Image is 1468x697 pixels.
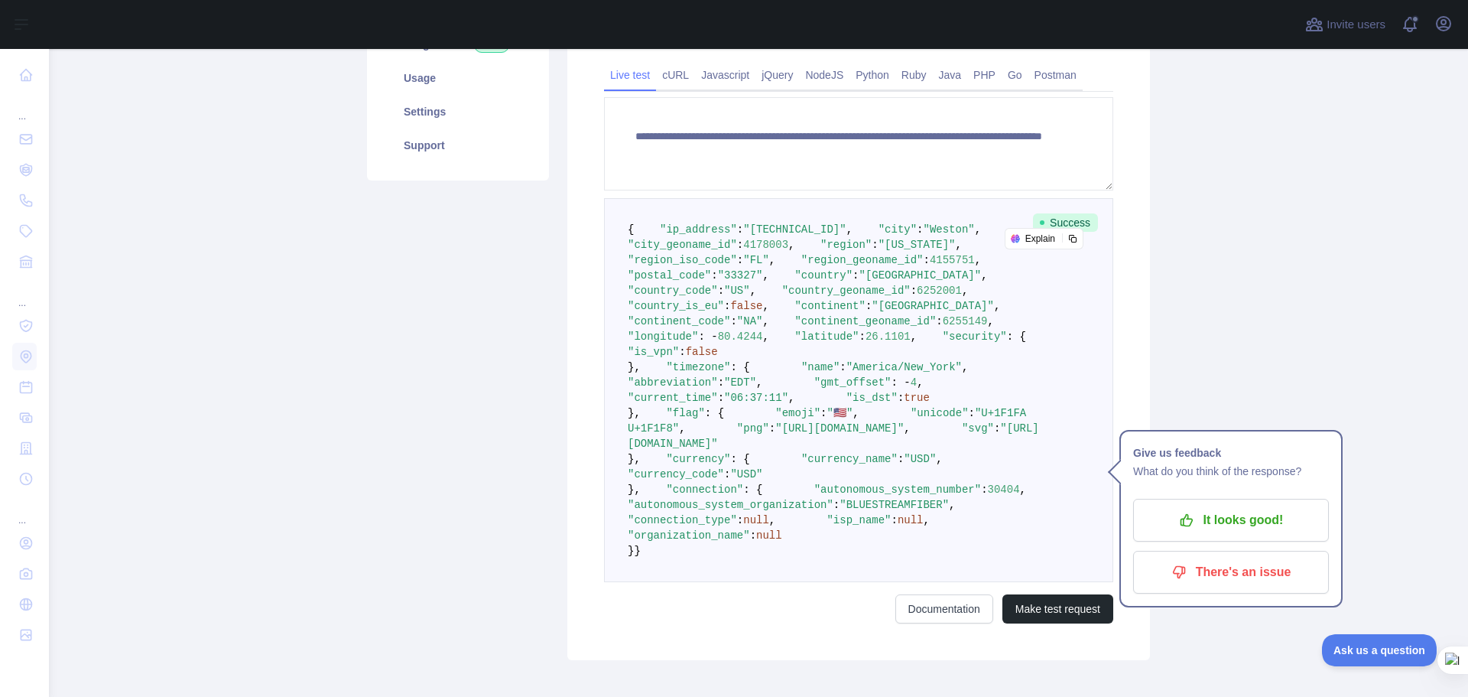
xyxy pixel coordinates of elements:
a: PHP [967,63,1002,87]
span: "gmt_offset" [814,376,892,389]
span: "connection" [666,484,743,496]
span: , [904,422,910,435]
iframe: Toggle Customer Support [1322,634,1437,666]
span: : { [743,484,762,496]
span: false [686,346,718,358]
span: "png" [737,422,769,435]
span: : [737,223,743,236]
span: "abbreviation" [628,376,718,389]
span: : [724,468,730,480]
span: , [994,300,1000,312]
span: : [769,422,775,435]
div: ... [12,496,37,526]
span: : [730,315,736,327]
span: "emoji" [775,407,820,419]
p: It looks good! [1145,507,1317,533]
a: Ruby [895,63,933,87]
a: Python [849,63,895,87]
span: "33327" [718,269,763,282]
span: "name" [801,361,840,373]
span: : [859,331,865,343]
a: Live test [604,63,656,87]
span: "postal_code" [628,269,711,282]
span: 4178003 [743,239,788,251]
span: : [872,239,878,251]
span: , [762,269,768,282]
span: "NA" [737,315,763,327]
span: false [730,300,762,312]
span: , [788,392,794,404]
span: "is_dst" [846,392,898,404]
span: : [724,300,730,312]
a: cURL [656,63,695,87]
span: "city" [879,223,917,236]
a: Javascript [695,63,755,87]
span: , [911,331,917,343]
span: : { [730,361,749,373]
span: "connection_type" [628,514,737,526]
span: { [628,223,634,236]
span: null [756,529,782,542]
span: , [949,499,955,511]
div: ... [12,92,37,122]
span: : [679,346,685,358]
span: }, [628,407,641,419]
span: , [762,300,768,312]
span: null [743,514,769,526]
span: , [762,331,768,343]
span: "America/New_York" [846,361,962,373]
a: Go [1002,63,1028,87]
span: , [788,239,794,251]
span: : [750,529,756,542]
span: , [679,422,685,435]
button: There's an issue [1133,551,1329,594]
span: : [718,392,724,404]
span: "unicode" [911,407,969,419]
span: "[URL][DOMAIN_NAME]" [775,422,904,435]
span: 4155751 [930,254,975,266]
span: "country_geoname_id" [782,285,911,297]
span: , [769,514,775,526]
span: : [917,223,923,236]
span: , [924,514,930,526]
a: Support [385,129,531,162]
span: : [718,376,724,389]
span: : [833,499,840,511]
span: 4 [911,376,917,389]
h1: Give us feedback [1133,444,1329,462]
div: ... [12,278,37,309]
span: : [898,453,904,465]
span: : [981,484,987,496]
span: "EDT" [724,376,756,389]
span: : [737,254,743,266]
span: 30404 [988,484,1020,496]
span: : - [892,376,911,389]
span: "06:37:11" [724,392,788,404]
span: }, [628,361,641,373]
span: , [975,223,981,236]
span: true [904,392,930,404]
a: Settings [385,95,531,129]
span: , [962,285,968,297]
span: , [962,361,968,373]
span: "region_iso_code" [628,254,737,266]
span: , [981,269,987,282]
span: : [866,300,872,312]
span: }, [628,453,641,465]
span: : { [705,407,724,419]
span: : [820,407,827,419]
span: , [956,239,962,251]
span: null [898,514,924,526]
span: "US" [724,285,750,297]
span: Success [1033,213,1098,232]
span: 6255149 [943,315,988,327]
span: "city_geoname_id" [628,239,737,251]
button: Invite users [1302,12,1388,37]
span: "autonomous_system_number" [814,484,981,496]
p: There's an issue [1145,559,1317,585]
span: 26.1101 [866,331,911,343]
span: "svg" [962,422,994,435]
span: "country" [794,269,853,282]
a: Documentation [895,594,993,624]
span: : [898,392,904,404]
